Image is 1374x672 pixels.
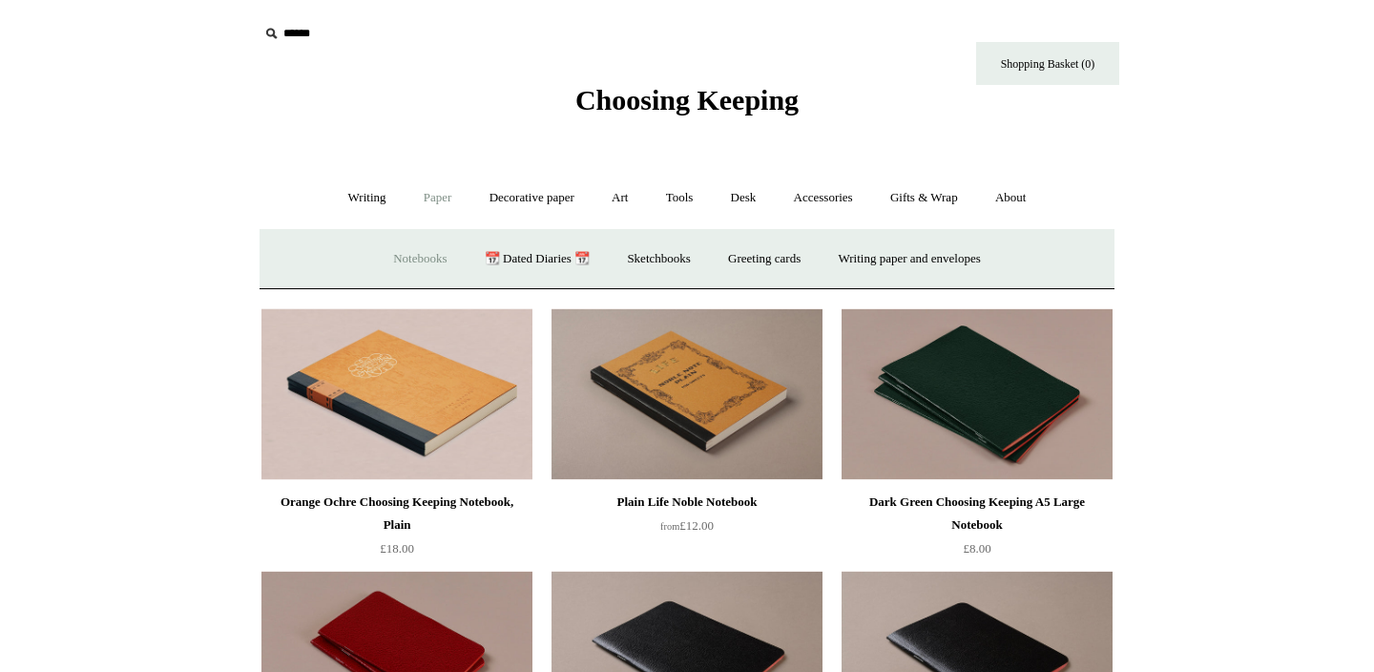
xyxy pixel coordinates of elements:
[822,234,998,284] a: Writing paper and envelopes
[552,308,822,480] img: Plain Life Noble Notebook
[575,99,799,113] a: Choosing Keeping
[331,173,404,223] a: Writing
[873,173,975,223] a: Gifts & Wrap
[842,491,1113,569] a: Dark Green Choosing Keeping A5 Large Notebook £8.00
[649,173,711,223] a: Tools
[261,308,532,480] a: Orange Ochre Choosing Keeping Notebook, Plain Orange Ochre Choosing Keeping Notebook, Plain
[472,173,592,223] a: Decorative paper
[266,491,528,536] div: Orange Ochre Choosing Keeping Notebook, Plain
[714,173,774,223] a: Desk
[468,234,607,284] a: 📆 Dated Diaries 📆
[842,308,1113,480] a: Dark Green Choosing Keeping A5 Large Notebook Dark Green Choosing Keeping A5 Large Notebook
[978,173,1044,223] a: About
[963,541,990,556] span: £8.00
[552,308,822,480] a: Plain Life Noble Notebook Plain Life Noble Notebook
[660,518,714,533] span: £12.00
[552,491,822,569] a: Plain Life Noble Notebook from£12.00
[376,234,464,284] a: Notebooks
[976,42,1119,85] a: Shopping Basket (0)
[594,173,645,223] a: Art
[711,234,818,284] a: Greeting cards
[842,308,1113,480] img: Dark Green Choosing Keeping A5 Large Notebook
[556,491,818,514] div: Plain Life Noble Notebook
[777,173,870,223] a: Accessories
[610,234,707,284] a: Sketchbooks
[380,541,414,556] span: £18.00
[575,84,799,115] span: Choosing Keeping
[261,491,532,569] a: Orange Ochre Choosing Keeping Notebook, Plain £18.00
[660,521,679,532] span: from
[261,308,532,480] img: Orange Ochre Choosing Keeping Notebook, Plain
[846,491,1108,536] div: Dark Green Choosing Keeping A5 Large Notebook
[406,173,469,223] a: Paper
